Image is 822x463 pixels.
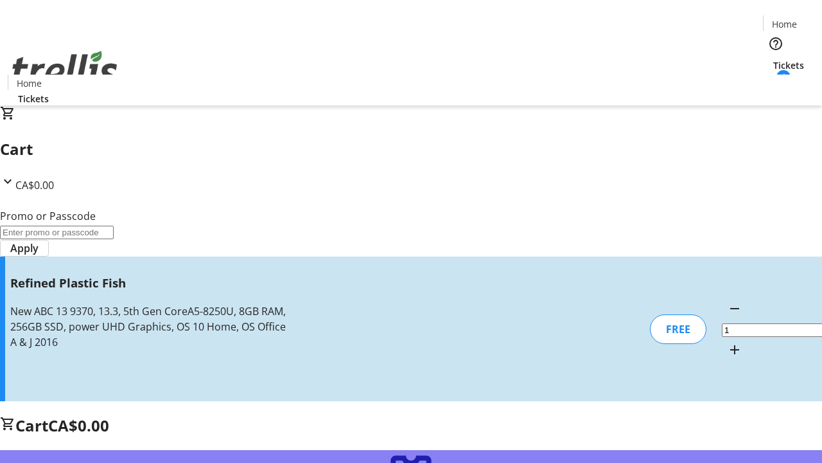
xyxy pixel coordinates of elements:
img: Orient E2E Organization RuQtqgjfIa's Logo [8,37,122,101]
button: Increment by one [722,337,748,363]
a: Home [8,77,49,90]
button: Decrement by one [722,296,748,322]
span: Tickets [18,92,49,105]
a: Tickets [763,59,814,72]
button: Help [763,31,789,57]
span: Home [17,77,42,90]
span: Tickets [773,59,804,72]
div: New ABC 13 9370, 13.3, 5th Gen CoreA5-8250U, 8GB RAM, 256GB SSD, power UHD Graphics, OS 10 Home, ... [10,304,291,350]
span: CA$0.00 [15,178,54,192]
button: Cart [763,72,789,98]
a: Home [764,17,805,31]
span: Apply [10,241,39,256]
a: Tickets [8,92,59,105]
div: FREE [650,314,706,344]
span: Home [772,17,797,31]
h3: Refined Plastic Fish [10,274,291,292]
span: CA$0.00 [48,415,109,436]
